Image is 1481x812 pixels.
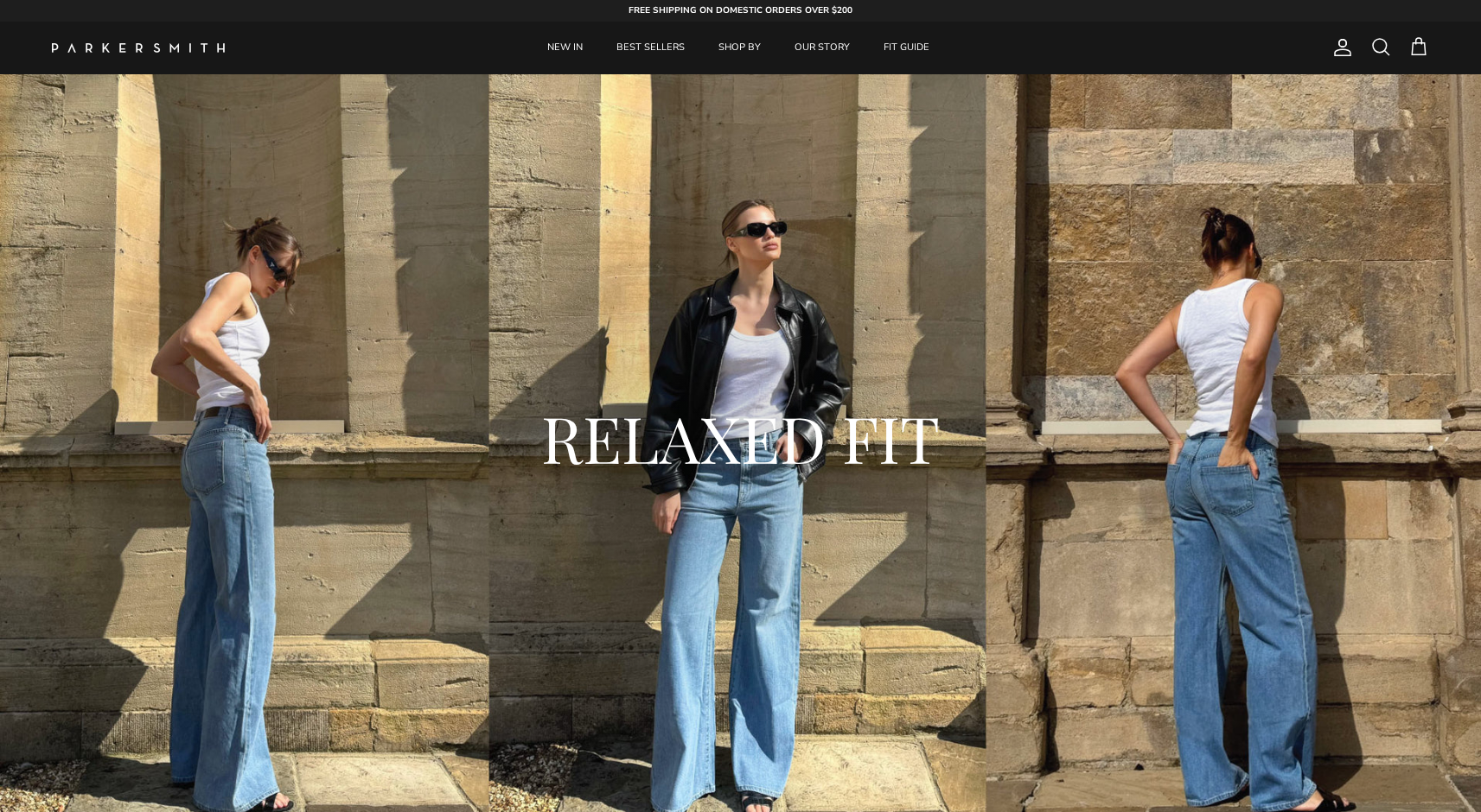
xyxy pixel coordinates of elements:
img: Parker Smith [52,43,225,53]
a: FIT GUIDE [868,22,945,74]
h2: RELAXED FIT [261,396,1221,479]
a: OUR STORY [779,22,865,74]
a: BEST SELLERS [601,22,700,74]
a: SHOP BY [703,22,776,74]
a: NEW IN [532,22,598,74]
a: Account [1325,37,1353,58]
div: Primary [258,22,1220,74]
strong: FREE SHIPPING ON DOMESTIC ORDERS OVER $200 [629,4,852,16]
